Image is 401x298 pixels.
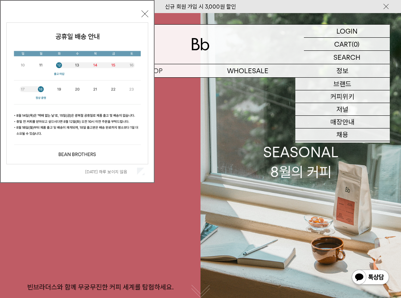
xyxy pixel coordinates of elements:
[304,38,390,51] a: CART (0)
[351,269,390,287] img: 카카오톡 채널 1:1 채팅 버튼
[334,38,352,50] p: CART
[165,3,236,10] a: 신규 회원 가입 시 3,000원 할인
[142,10,148,17] button: 닫기
[295,78,390,90] a: 브랜드
[336,25,358,37] p: LOGIN
[295,116,390,128] a: 매장안내
[7,23,148,164] img: cb63d4bbb2e6550c365f227fdc69b27f_113810.jpg
[85,169,136,174] label: [DATE] 하루 보이지 않음
[263,142,339,182] div: SEASONAL 8월의 커피
[192,38,209,50] img: 로고
[200,64,295,77] p: WHOLESALE
[295,103,390,116] a: 저널
[352,38,360,50] p: (0)
[304,25,390,38] a: LOGIN
[295,90,390,103] a: 커피위키
[295,64,390,77] p: 정보
[295,128,390,141] a: 채용
[333,51,360,64] p: SEARCH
